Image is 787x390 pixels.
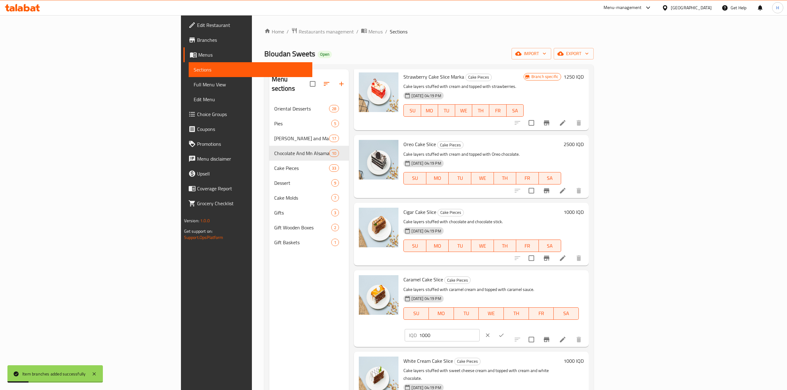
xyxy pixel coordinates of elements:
[507,104,524,117] button: SA
[274,224,332,231] span: Gift Wooden Boxes
[274,179,332,187] div: Dessert
[492,106,504,115] span: FR
[269,175,349,190] div: Dessert9
[197,110,307,118] span: Choice Groups
[539,332,554,347] button: Branch-specific-item
[332,180,339,186] span: 9
[438,209,464,216] span: Cake Pieces
[194,66,307,73] span: Sections
[406,241,424,250] span: SU
[564,72,584,81] h6: 1250 IQD
[183,32,312,47] a: Branches
[409,331,417,339] p: IQD
[184,233,223,241] a: Support.OpsPlatform
[506,309,526,318] span: TH
[269,99,349,252] nav: Menu sections
[183,151,312,166] a: Menu disclaimer
[184,227,213,235] span: Get support on:
[471,172,494,184] button: WE
[197,21,307,29] span: Edit Restaurant
[319,76,334,91] span: Sort sections
[359,72,398,112] img: Strawberry Cake Slice Marka
[455,358,480,365] span: Cake Pieces
[529,74,561,80] span: Branch specific
[22,370,86,377] div: Item branches added successfully
[359,208,398,247] img: Cigar Cake Slice
[494,240,517,252] button: TH
[329,149,339,157] div: items
[183,196,312,211] a: Grocery Checklist
[334,76,349,91] button: Add section
[431,309,451,318] span: MO
[403,150,561,158] p: Cake layers stuffed with cream and topped with Oreo chocolate.
[183,18,312,32] a: Edit Restaurant
[479,307,504,320] button: WE
[274,105,329,112] span: Oriental Desserts
[481,328,495,342] button: clear
[403,83,523,90] p: Cake layers stuffed with cream and topped with strawberries.
[525,116,538,129] span: Select to update
[331,179,339,187] div: items
[406,309,426,318] span: SU
[189,77,312,92] a: Full Menu View
[332,195,339,201] span: 7
[429,307,454,320] button: MO
[474,241,491,250] span: WE
[429,174,446,183] span: MO
[331,120,339,127] div: items
[264,28,594,36] nav: breadcrumb
[516,172,539,184] button: FR
[331,209,339,216] div: items
[329,136,339,141] span: 17
[403,172,426,184] button: SU
[183,47,312,62] a: Menus
[475,106,487,115] span: TH
[359,140,398,180] img: Oreo Cake Slice
[409,296,443,301] span: [DATE] 04:19 PM
[496,241,514,250] span: TH
[329,165,339,171] span: 33
[197,155,307,162] span: Menu disclaimer
[559,187,566,194] a: Edit menu item
[184,217,199,225] span: Version:
[406,174,424,183] span: SU
[409,160,443,166] span: [DATE] 04:19 PM
[449,172,471,184] button: TU
[269,220,349,235] div: Gift Wooden Boxes2
[194,96,307,103] span: Edit Menu
[197,125,307,133] span: Coupons
[403,356,453,366] span: White Cream Cake Slice
[454,307,479,320] button: TU
[671,4,712,11] div: [GEOGRAPHIC_DATA]
[269,161,349,175] div: Cake Pieces33
[531,309,552,318] span: FR
[332,121,339,127] span: 5
[331,224,339,231] div: items
[306,77,319,90] span: Select all sections
[385,28,387,35] li: /
[183,107,312,122] a: Choice Groups
[269,131,349,146] div: [PERSON_NAME] and Maamoul17
[471,240,494,252] button: WE
[509,106,521,115] span: SA
[368,28,383,35] span: Menus
[274,209,332,216] span: Gifts
[512,48,551,59] button: import
[274,135,329,142] span: [PERSON_NAME] and Maamoul
[329,164,339,172] div: items
[554,307,579,320] button: SA
[329,150,339,156] span: 10
[495,328,508,342] button: ok
[525,184,538,197] span: Select to update
[274,120,332,127] span: Pies
[517,50,546,58] span: import
[332,210,339,216] span: 3
[274,194,332,201] span: Cake Molds
[318,52,332,57] span: Open
[504,307,529,320] button: TH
